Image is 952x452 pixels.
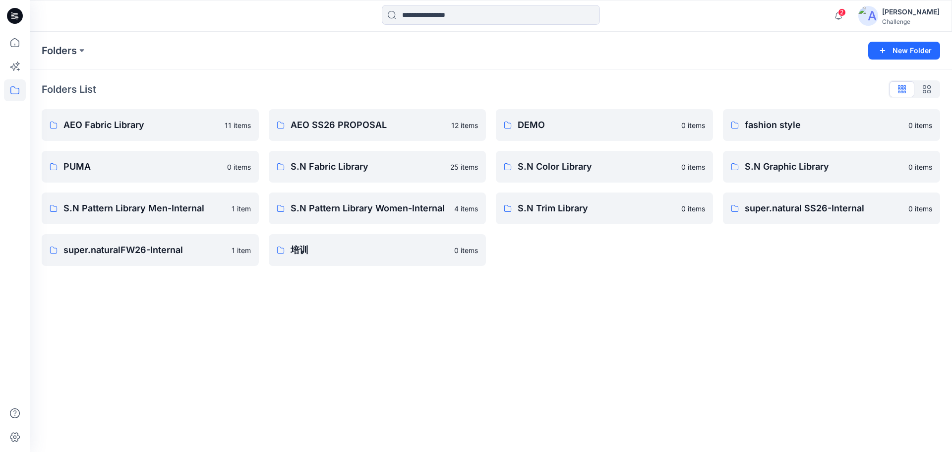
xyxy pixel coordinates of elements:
[451,120,478,130] p: 12 items
[450,162,478,172] p: 25 items
[858,6,878,26] img: avatar
[908,203,932,214] p: 0 items
[227,162,251,172] p: 0 items
[42,109,259,141] a: AEO Fabric Library11 items
[518,201,675,215] p: S.N Trim Library
[882,18,940,25] div: Challenge
[723,193,940,224] a: super.natural SS26-Internal0 items
[723,151,940,183] a: S.N Graphic Library0 items
[908,120,932,130] p: 0 items
[681,203,705,214] p: 0 items
[291,160,444,174] p: S.N Fabric Library
[496,193,713,224] a: S.N Trim Library0 items
[496,151,713,183] a: S.N Color Library0 items
[723,109,940,141] a: fashion style0 items
[269,109,486,141] a: AEO SS26 PROPOSAL12 items
[269,234,486,266] a: 培训0 items
[745,160,902,174] p: S.N Graphic Library
[63,243,226,257] p: super.naturalFW26-Internal
[745,201,902,215] p: super.natural SS26-Internal
[745,118,902,132] p: fashion style
[518,160,675,174] p: S.N Color Library
[42,82,96,97] p: Folders List
[42,44,77,58] a: Folders
[291,118,445,132] p: AEO SS26 PROPOSAL
[291,243,448,257] p: 培训
[63,201,226,215] p: S.N Pattern Library Men-Internal
[681,162,705,172] p: 0 items
[838,8,846,16] span: 2
[496,109,713,141] a: DEMO0 items
[42,193,259,224] a: S.N Pattern Library Men-Internal1 item
[42,234,259,266] a: super.naturalFW26-Internal1 item
[454,203,478,214] p: 4 items
[908,162,932,172] p: 0 items
[232,203,251,214] p: 1 item
[454,245,478,256] p: 0 items
[42,151,259,183] a: PUMA0 items
[63,160,221,174] p: PUMA
[225,120,251,130] p: 11 items
[291,201,448,215] p: S.N Pattern Library Women-Internal
[269,151,486,183] a: S.N Fabric Library25 items
[868,42,940,60] button: New Folder
[518,118,675,132] p: DEMO
[232,245,251,256] p: 1 item
[882,6,940,18] div: [PERSON_NAME]
[681,120,705,130] p: 0 items
[269,193,486,224] a: S.N Pattern Library Women-Internal4 items
[63,118,219,132] p: AEO Fabric Library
